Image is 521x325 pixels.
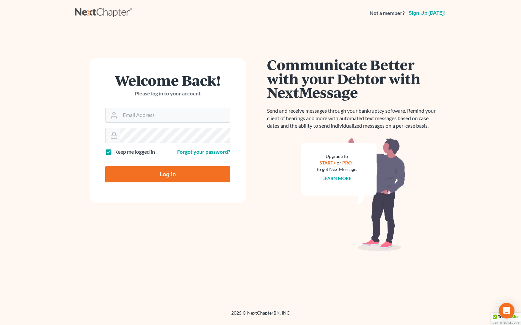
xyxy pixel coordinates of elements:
[320,160,336,165] a: START+
[317,166,357,173] div: to get NextMessage.
[267,58,440,99] h1: Communicate Better with your Debtor with NextMessage
[267,107,440,130] p: Send and receive messages through your bankruptcy software. Remind your client of hearings and mo...
[407,10,446,16] a: Sign up [DATE]!
[337,160,342,165] span: or
[317,153,357,160] div: Upgrade to
[177,148,230,155] a: Forgot your password?
[105,73,230,87] h1: Welcome Back!
[343,160,355,165] a: PRO+
[105,90,230,97] p: Please log in to your account
[114,148,155,156] label: Keep me logged in
[120,108,230,122] input: Email Address
[499,303,514,318] div: Open Intercom Messenger
[323,176,352,181] a: Learn more
[491,313,521,325] div: TrustedSite Certified
[105,166,230,182] input: Log In
[301,137,405,251] img: nextmessage_bg-59042aed3d76b12b5cd301f8e5b87938c9018125f34e5fa2b7a6b67550977c72.svg
[75,310,446,321] div: 2025 © NextChapterBK, INC
[370,9,405,17] strong: Not a member?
